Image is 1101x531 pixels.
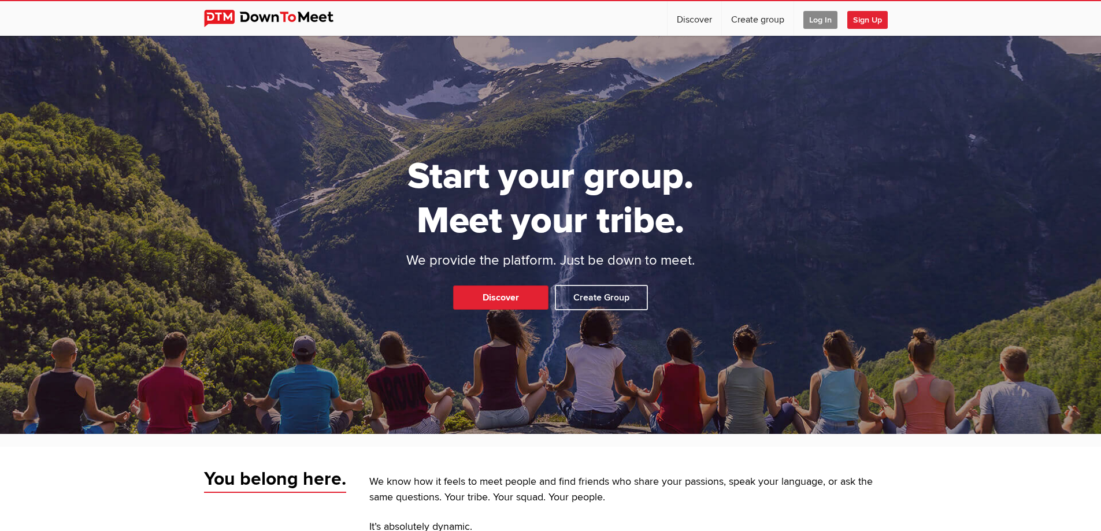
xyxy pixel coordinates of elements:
[453,285,548,310] a: Discover
[847,1,897,36] a: Sign Up
[847,11,888,29] span: Sign Up
[204,467,346,493] span: You belong here.
[668,1,721,36] a: Discover
[555,285,648,310] a: Create Group
[363,154,739,243] h1: Start your group. Meet your tribe.
[803,11,837,29] span: Log In
[794,1,847,36] a: Log In
[369,474,898,506] p: We know how it feels to meet people and find friends who share your passions, speak your language...
[204,10,351,27] img: DownToMeet
[722,1,794,36] a: Create group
